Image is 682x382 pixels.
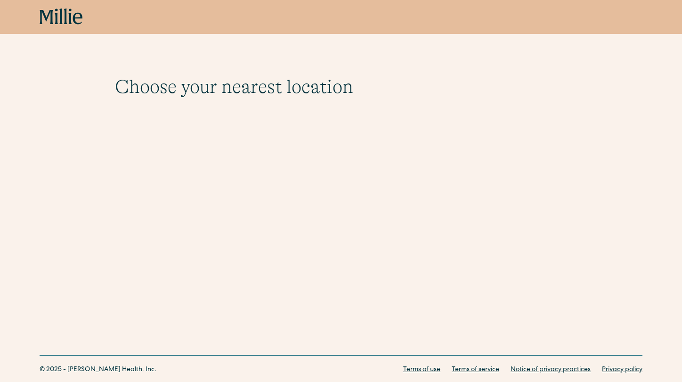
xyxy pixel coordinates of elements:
div: © 2025 - [PERSON_NAME] Health, Inc. [40,365,156,375]
a: Terms of use [403,365,440,375]
a: Privacy policy [602,365,642,375]
a: Notice of privacy practices [511,365,591,375]
h1: Choose your nearest location [115,75,567,98]
a: Terms of service [452,365,499,375]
